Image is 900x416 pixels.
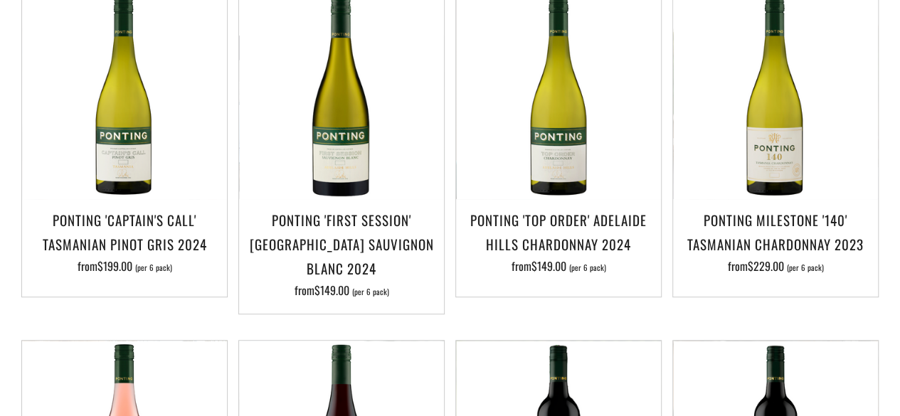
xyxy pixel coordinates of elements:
[295,282,389,299] span: from
[239,208,444,297] a: Ponting 'First Session' [GEOGRAPHIC_DATA] Sauvignon Blanc 2024 from$149.00 (per 6 pack)
[680,208,871,256] h3: Ponting Milestone '140' Tasmanian Chardonnay 2023
[29,208,220,256] h3: Ponting 'Captain's Call' Tasmanian Pinot Gris 2024
[78,257,172,274] span: from
[748,257,784,274] span: $229.00
[314,282,349,299] span: $149.00
[673,208,878,279] a: Ponting Milestone '140' Tasmanian Chardonnay 2023 from$229.00 (per 6 pack)
[512,257,606,274] span: from
[569,264,606,272] span: (per 6 pack)
[463,208,654,256] h3: Ponting 'Top Order' Adelaide Hills Chardonnay 2024
[352,288,389,296] span: (per 6 pack)
[456,208,661,279] a: Ponting 'Top Order' Adelaide Hills Chardonnay 2024 from$149.00 (per 6 pack)
[97,257,132,274] span: $199.00
[787,264,824,272] span: (per 6 pack)
[728,257,824,274] span: from
[22,208,227,279] a: Ponting 'Captain's Call' Tasmanian Pinot Gris 2024 from$199.00 (per 6 pack)
[531,257,566,274] span: $149.00
[246,208,437,281] h3: Ponting 'First Session' [GEOGRAPHIC_DATA] Sauvignon Blanc 2024
[135,264,172,272] span: (per 6 pack)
